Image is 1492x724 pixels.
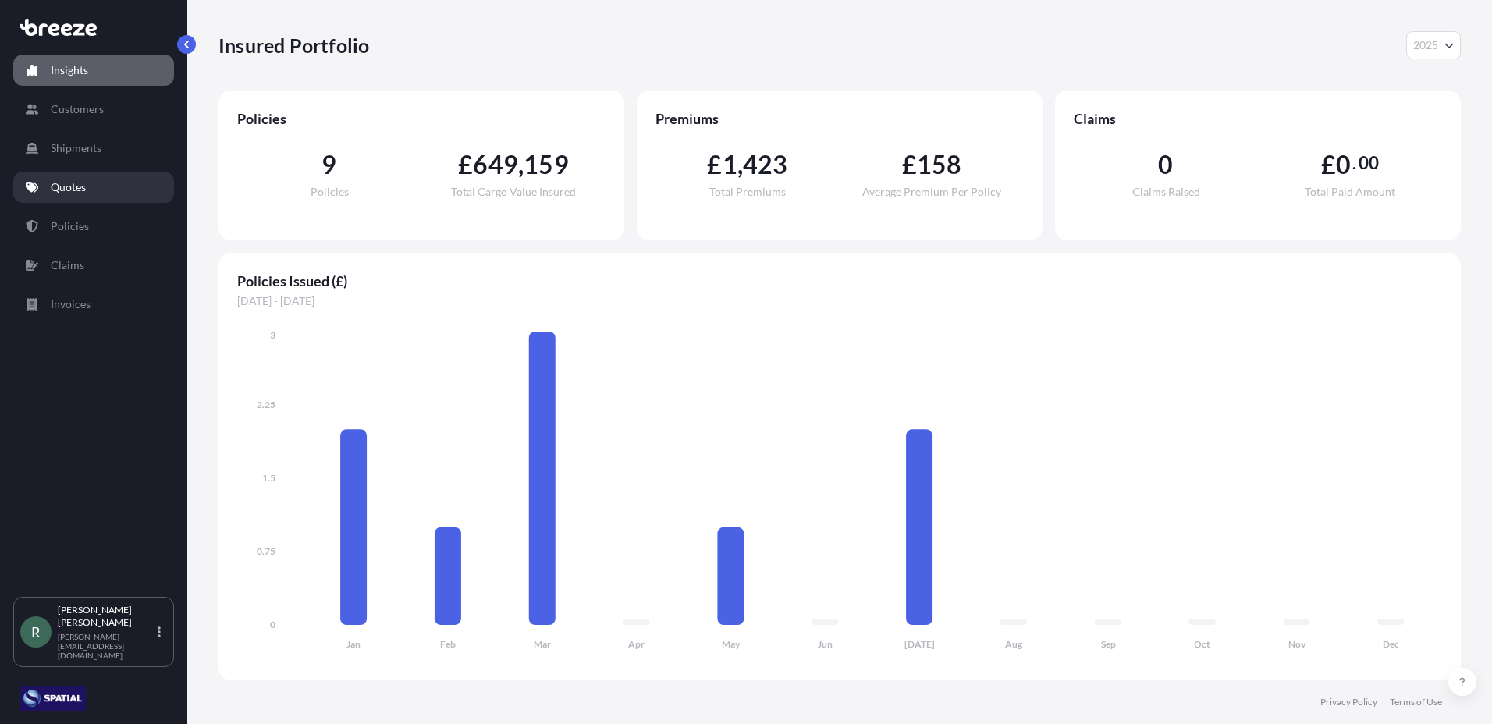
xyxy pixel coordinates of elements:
tspan: Jun [818,638,833,650]
tspan: Dec [1383,638,1399,650]
tspan: 0.75 [257,545,275,557]
a: Claims [13,250,174,281]
span: £ [1321,152,1336,177]
a: Quotes [13,172,174,203]
span: Policies [311,186,349,197]
p: [PERSON_NAME] [PERSON_NAME] [58,604,155,629]
span: Total Paid Amount [1305,186,1395,197]
tspan: Oct [1194,638,1210,650]
p: Invoices [51,296,91,312]
span: £ [458,152,473,177]
span: Premiums [655,109,1024,128]
span: 649 [473,152,518,177]
p: Insured Portfolio [218,33,369,58]
a: Customers [13,94,174,125]
span: Claims Raised [1132,186,1200,197]
p: Shipments [51,140,101,156]
span: 158 [917,152,962,177]
span: Policies [237,109,606,128]
span: R [31,624,41,640]
span: , [518,152,524,177]
tspan: Feb [440,638,456,650]
tspan: 0 [270,619,275,630]
span: Claims [1074,109,1442,128]
tspan: Sep [1101,638,1116,650]
tspan: Mar [534,638,551,650]
span: Total Premiums [709,186,786,197]
span: [DATE] - [DATE] [237,293,1442,309]
a: Insights [13,55,174,86]
tspan: Apr [628,638,645,650]
a: Terms of Use [1390,696,1442,708]
p: Claims [51,257,84,273]
span: 00 [1359,157,1379,169]
span: 159 [524,152,569,177]
p: Quotes [51,179,86,195]
span: . [1352,157,1356,169]
tspan: Aug [1005,638,1023,650]
span: 2025 [1413,37,1438,53]
img: organization-logo [20,686,86,711]
a: Policies [13,211,174,242]
p: Customers [51,101,104,117]
tspan: 2.25 [257,399,275,410]
span: 0 [1158,152,1173,177]
p: [PERSON_NAME][EMAIL_ADDRESS][DOMAIN_NAME] [58,632,155,660]
span: 0 [1336,152,1351,177]
p: Policies [51,218,89,234]
span: 423 [743,152,788,177]
span: , [737,152,743,177]
tspan: 3 [270,329,275,341]
a: Privacy Policy [1320,696,1377,708]
a: Shipments [13,133,174,164]
span: £ [902,152,917,177]
span: 1 [723,152,737,177]
p: Insights [51,62,88,78]
span: Policies Issued (£) [237,271,1442,290]
tspan: [DATE] [904,638,935,650]
a: Invoices [13,289,174,320]
button: Year Selector [1406,31,1461,59]
span: Average Premium Per Policy [862,186,1001,197]
span: Total Cargo Value Insured [451,186,576,197]
span: 9 [321,152,336,177]
tspan: 1.5 [262,472,275,484]
tspan: Nov [1288,638,1306,650]
tspan: May [722,638,741,650]
tspan: Jan [346,638,361,650]
span: £ [707,152,722,177]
